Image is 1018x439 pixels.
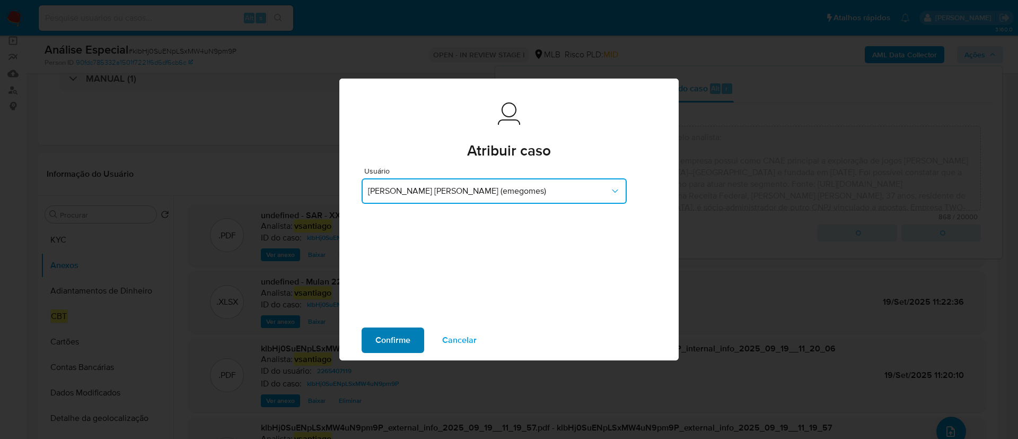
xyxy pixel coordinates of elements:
[362,178,627,204] button: [PERSON_NAME] [PERSON_NAME] (emegomes)
[364,167,629,175] span: Usuário
[428,328,490,353] button: Cancelar
[368,186,610,196] span: [PERSON_NAME] [PERSON_NAME] (emegomes)
[442,329,477,352] span: Cancelar
[375,329,410,352] span: Confirme
[467,143,551,158] span: Atribuir caso
[362,328,424,353] button: Confirme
